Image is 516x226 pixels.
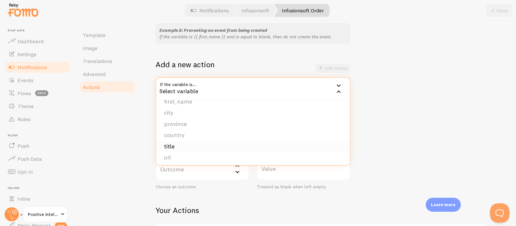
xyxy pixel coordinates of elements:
[156,77,350,100] div: Select variable
[4,35,71,48] a: Dashboard
[257,157,350,180] label: Value
[490,203,510,223] iframe: Help Scout Beacon - Open
[4,61,71,74] a: Notifications
[156,184,249,190] div: Choose an outcome
[4,192,71,205] a: Inline
[8,133,71,138] span: Push
[4,74,71,87] a: Events
[23,207,67,222] a: Positive Intelligence
[8,186,71,190] span: Inline
[4,139,71,152] a: Push
[431,202,456,208] p: Learn more
[156,130,350,141] li: country
[18,143,29,149] span: Push
[156,141,350,152] li: title
[4,87,71,100] a: Flows beta
[83,58,112,64] span: Translations
[4,113,71,126] a: Rules
[159,33,346,40] p: if the variable is {{ first_name }} and is equal to blank, then do not create the event.
[156,96,350,107] li: first_name
[18,169,33,175] span: Opt-In
[18,77,33,83] span: Events
[18,156,42,162] span: Push Data
[83,71,106,77] span: Advanced
[83,45,97,51] span: Image
[79,55,136,68] a: Translations
[79,68,136,81] a: Advanced
[18,38,44,44] span: Dashboard
[4,152,71,165] a: Push Data
[156,107,350,119] li: city
[156,152,350,163] li: url
[7,2,39,18] img: fomo-relay-logo-orange.svg
[156,119,350,130] li: province
[28,210,59,218] span: Positive Intelligence
[79,29,136,42] a: Template
[156,157,249,180] label: Outcome
[18,90,31,96] span: Flows
[156,163,350,175] li: image_url
[8,29,71,33] span: Pop-ups
[257,184,350,190] div: Treated as blank when left empty
[18,195,30,202] span: Inline
[79,42,136,55] a: Image
[426,198,461,212] div: Learn more
[4,100,71,113] a: Theme
[18,51,36,57] span: Settings
[18,64,47,70] span: Notifications
[18,116,31,122] span: Rules
[79,81,136,94] a: Actions
[159,27,267,33] span: Example 2: Preventing an event from being created
[83,32,106,38] span: Template
[156,205,488,215] h2: Your Actions
[83,84,100,90] span: Actions
[156,59,215,69] h2: Add a new action
[4,48,71,61] a: Settings
[4,165,71,178] a: Opt-In
[35,90,48,96] span: beta
[18,103,34,109] span: Theme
